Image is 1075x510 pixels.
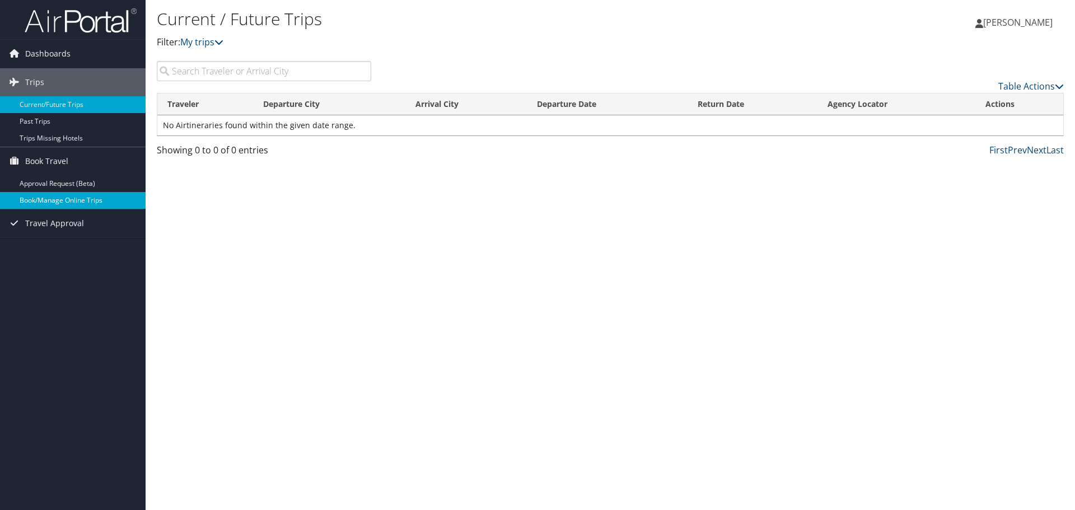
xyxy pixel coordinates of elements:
a: [PERSON_NAME] [975,6,1064,39]
div: Showing 0 to 0 of 0 entries [157,143,371,162]
a: First [989,144,1008,156]
p: Filter: [157,35,761,50]
a: My trips [180,36,223,48]
th: Actions [975,93,1063,115]
th: Return Date: activate to sort column ascending [688,93,817,115]
img: airportal-logo.png [25,7,137,34]
th: Arrival City: activate to sort column ascending [405,93,527,115]
th: Departure City: activate to sort column ascending [253,93,405,115]
span: [PERSON_NAME] [983,16,1053,29]
a: Next [1027,144,1046,156]
th: Agency Locator: activate to sort column ascending [817,93,975,115]
td: No Airtineraries found within the given date range. [157,115,1063,135]
h1: Current / Future Trips [157,7,761,31]
a: Last [1046,144,1064,156]
span: Book Travel [25,147,68,175]
th: Departure Date: activate to sort column descending [527,93,688,115]
a: Prev [1008,144,1027,156]
input: Search Traveler or Arrival City [157,61,371,81]
span: Dashboards [25,40,71,68]
th: Traveler: activate to sort column ascending [157,93,253,115]
span: Trips [25,68,44,96]
span: Travel Approval [25,209,84,237]
a: Table Actions [998,80,1064,92]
